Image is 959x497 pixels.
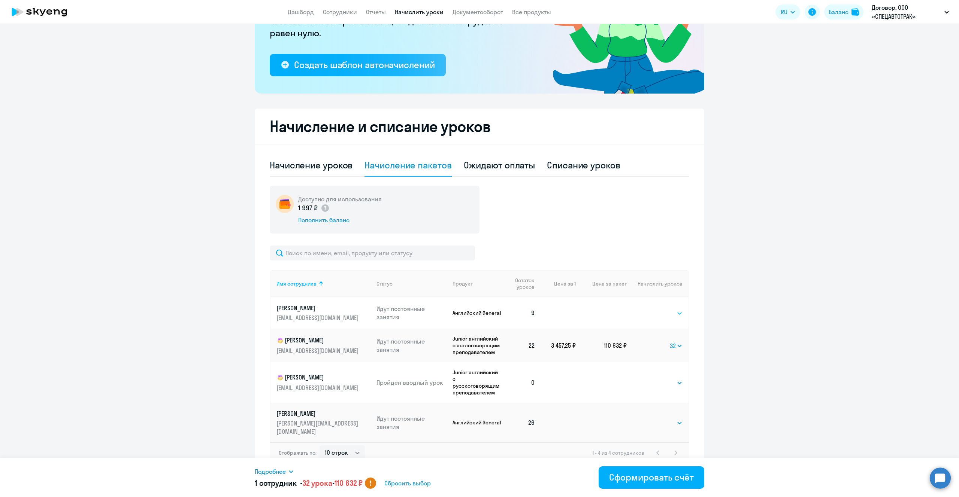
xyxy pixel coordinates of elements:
[384,479,431,488] span: Сбросить выбор
[781,7,787,16] span: RU
[576,329,627,362] td: 110 632 ₽
[335,478,363,488] span: 110 632 ₽
[509,277,541,290] div: Остаток уроков
[541,329,576,362] td: 3 457,25 ₽
[276,409,370,436] a: [PERSON_NAME][PERSON_NAME][EMAIL_ADDRESS][DOMAIN_NAME]
[592,449,644,456] span: 1 - 4 из 4 сотрудников
[302,478,332,488] span: 32 урока
[276,280,370,287] div: Имя сотрудника
[276,336,360,345] p: [PERSON_NAME]
[364,159,451,171] div: Начисление пакетов
[576,270,627,297] th: Цена за пакет
[288,8,314,16] a: Дашборд
[464,159,535,171] div: Ожидают оплаты
[872,3,941,21] p: Договор, ООО «СПЕЦАВТОТРАК»
[512,8,551,16] a: Все продукты
[276,336,370,355] a: child[PERSON_NAME][EMAIL_ADDRESS][DOMAIN_NAME]
[366,8,386,16] a: Отчеты
[453,280,473,287] div: Продукт
[270,54,446,76] button: Создать шаблон автоначислений
[298,195,382,203] h5: Доступно для использования
[453,310,503,316] p: Английский General
[276,384,360,392] p: [EMAIL_ADDRESS][DOMAIN_NAME]
[599,466,704,489] button: Сформировать счёт
[276,280,317,287] div: Имя сотрудника
[270,159,353,171] div: Начисление уроков
[376,305,447,321] p: Идут постоянные занятия
[255,467,286,476] span: Подробнее
[609,471,694,483] div: Сформировать счёт
[376,378,447,387] p: Пройден вводный урок
[395,8,444,16] a: Начислить уроки
[509,277,535,290] span: Остаток уроков
[453,8,503,16] a: Документооборот
[276,409,360,418] p: [PERSON_NAME]
[541,270,576,297] th: Цена за 1
[270,118,689,135] h2: Начисление и списание уроков
[276,314,360,322] p: [EMAIL_ADDRESS][DOMAIN_NAME]
[376,414,447,431] p: Идут постоянные занятия
[376,280,447,287] div: Статус
[298,203,330,213] p: 1 997 ₽
[627,270,689,297] th: Начислить уроков
[851,8,859,16] img: balance
[453,335,503,356] p: Junior английский с англоговорящим преподавателем
[294,59,435,71] div: Создать шаблон автоначислений
[829,7,848,16] div: Баланс
[276,373,370,392] a: child[PERSON_NAME][EMAIL_ADDRESS][DOMAIN_NAME]
[255,478,363,488] h5: 1 сотрудник • •
[503,403,541,442] td: 26
[276,374,284,381] img: child
[775,4,800,19] button: RU
[276,195,294,213] img: wallet-circle.png
[376,337,447,354] p: Идут постоянные занятия
[270,246,475,260] input: Поиск по имени, email, продукту или статусу
[453,280,503,287] div: Продукт
[824,4,863,19] button: Балансbalance
[276,419,360,436] p: [PERSON_NAME][EMAIL_ADDRESS][DOMAIN_NAME]
[453,419,503,426] p: Английский General
[276,304,360,312] p: [PERSON_NAME]
[868,3,953,21] button: Договор, ООО «СПЕЦАВТОТРАК»
[453,369,503,396] p: Junior английский с русскоговорящим преподавателем
[547,159,620,171] div: Списание уроков
[276,304,370,322] a: [PERSON_NAME][EMAIL_ADDRESS][DOMAIN_NAME]
[276,337,284,344] img: child
[279,449,317,456] span: Отображать по:
[503,329,541,362] td: 22
[376,280,393,287] div: Статус
[323,8,357,16] a: Сотрудники
[503,362,541,403] td: 0
[298,216,382,224] div: Пополнить баланс
[276,347,360,355] p: [EMAIL_ADDRESS][DOMAIN_NAME]
[503,297,541,329] td: 9
[276,373,360,382] p: [PERSON_NAME]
